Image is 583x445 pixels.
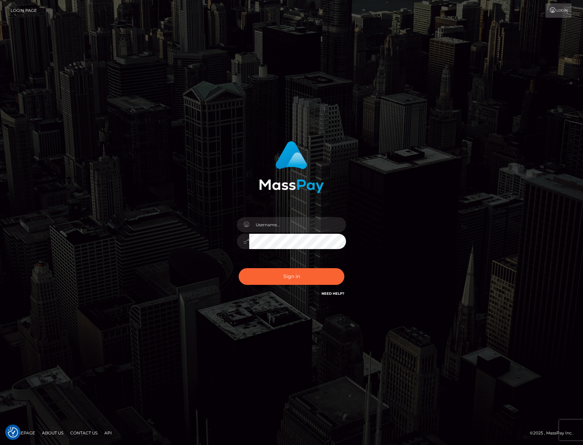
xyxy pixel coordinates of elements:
[8,427,18,438] button: Consent Preferences
[8,427,18,438] img: Revisit consent button
[102,428,115,438] a: API
[322,291,344,296] a: Need Help?
[249,217,346,232] input: Username...
[259,141,324,193] img: MassPay Login
[39,428,66,438] a: About Us
[8,428,38,438] a: Homepage
[68,428,100,438] a: Contact Us
[545,3,571,18] a: Login
[11,3,37,18] a: Login Page
[239,268,344,285] button: Sign in
[530,429,578,437] div: © 2025 , MassPay Inc.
